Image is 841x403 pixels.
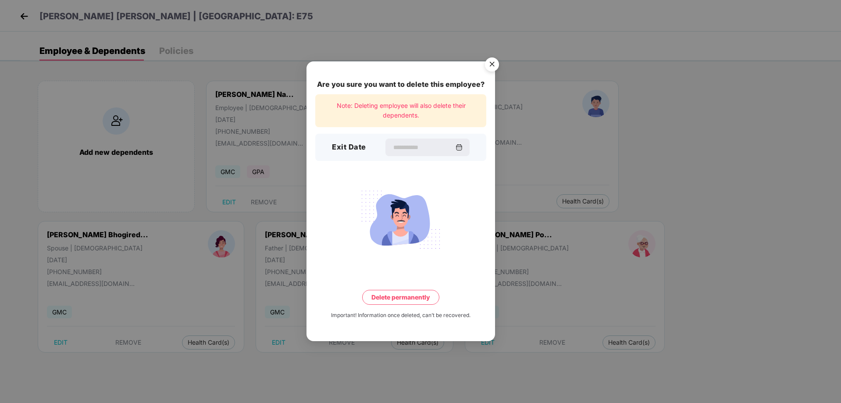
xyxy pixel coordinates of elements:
div: Are you sure you want to delete this employee? [315,79,486,90]
img: svg+xml;base64,PHN2ZyB4bWxucz0iaHR0cDovL3d3dy53My5vcmcvMjAwMC9zdmciIHdpZHRoPSI1NiIgaGVpZ2h0PSI1Ni... [480,53,504,78]
img: svg+xml;base64,PHN2ZyBpZD0iQ2FsZW5kYXItMzJ4MzIiIHhtbG5zPSJodHRwOi8vd3d3LnczLm9yZy8yMDAwL3N2ZyIgd2... [456,144,463,151]
div: Important! Information once deleted, can’t be recovered. [331,311,470,320]
div: Note: Deleting employee will also delete their dependents. [315,94,486,127]
button: Close [480,53,503,77]
h3: Exit Date [332,142,366,153]
img: svg+xml;base64,PHN2ZyB4bWxucz0iaHR0cDovL3d3dy53My5vcmcvMjAwMC9zdmciIHdpZHRoPSIyMjQiIGhlaWdodD0iMT... [352,185,450,254]
button: Delete permanently [362,290,439,305]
